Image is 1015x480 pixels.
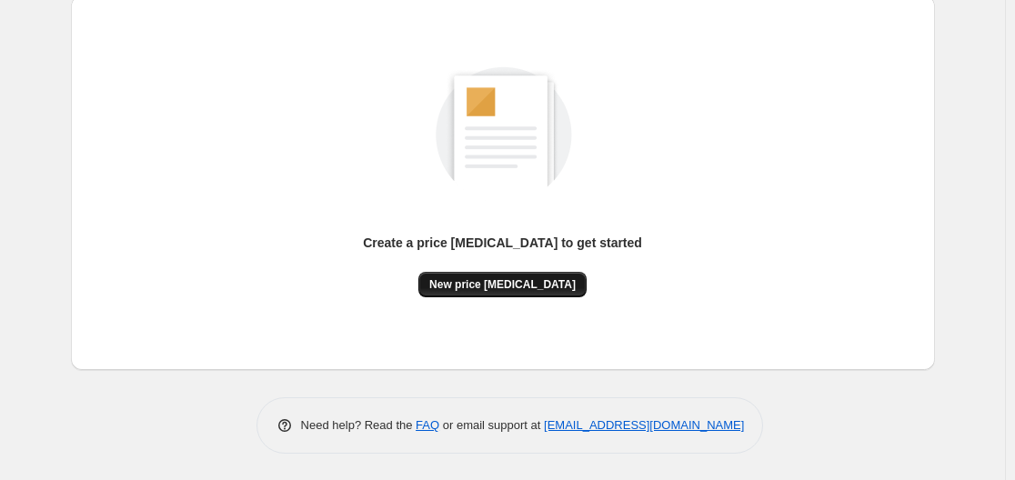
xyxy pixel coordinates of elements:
[439,418,544,432] span: or email support at
[429,277,576,292] span: New price [MEDICAL_DATA]
[363,234,642,252] p: Create a price [MEDICAL_DATA] to get started
[416,418,439,432] a: FAQ
[418,272,587,297] button: New price [MEDICAL_DATA]
[301,418,417,432] span: Need help? Read the
[544,418,744,432] a: [EMAIL_ADDRESS][DOMAIN_NAME]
